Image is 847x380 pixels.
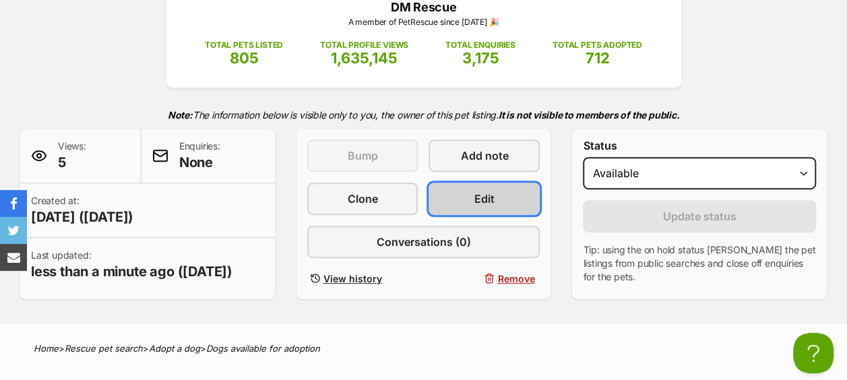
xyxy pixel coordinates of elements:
p: Enquiries: [179,139,220,172]
p: Last updated: [31,249,232,281]
a: Edit [429,183,540,215]
a: Rescue pet search [65,343,143,354]
span: Bump [348,148,378,164]
a: Adopt a dog [149,343,200,354]
p: Views: [58,139,86,172]
p: The information below is visible only to you, the owner of this pet listing. [20,101,827,129]
span: 5 [58,153,86,172]
span: Remove [497,272,534,286]
a: Clone [307,183,418,215]
p: TOTAL PETS LISTED [205,39,283,51]
a: View history [307,269,418,288]
span: None [179,153,220,172]
p: Created at: [31,194,133,226]
span: [DATE] ([DATE]) [31,208,133,226]
span: 1,635,145 [331,49,398,67]
a: Dogs available for adoption [206,343,320,354]
button: Bump [307,139,418,172]
span: Add note [460,148,508,164]
strong: Note: [168,109,193,121]
p: TOTAL PROFILE VIEWS [320,39,408,51]
p: TOTAL ENQUIRIES [445,39,515,51]
a: Conversations (0) [307,226,540,258]
span: less than a minute ago ([DATE]) [31,262,232,281]
label: Status [583,139,816,152]
button: Update status [583,200,816,232]
span: Update status [663,208,736,224]
a: Home [34,343,59,354]
span: 805 [230,49,259,67]
span: View history [323,272,382,286]
span: 3,175 [462,49,499,67]
iframe: Help Scout Beacon - Open [793,333,834,373]
p: Tip: using the on hold status [PERSON_NAME] the pet listings from public searches and close off e... [583,243,816,284]
a: Add note [429,139,540,172]
strong: It is not visible to members of the public. [499,109,680,121]
span: Conversations (0) [376,234,470,250]
span: 712 [585,49,609,67]
span: Clone [348,191,378,207]
button: Remove [429,269,540,288]
p: TOTAL PETS ADOPTED [553,39,642,51]
span: Edit [474,191,495,207]
p: A member of PetRescue since [DATE] 🎉 [187,16,661,28]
